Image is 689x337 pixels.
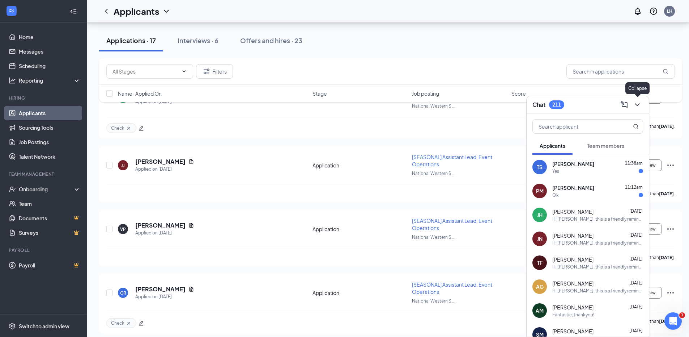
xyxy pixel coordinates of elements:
div: Fantastic, thankyou! [552,312,594,318]
span: Name · Applied On [118,90,162,97]
span: [PERSON_NAME] [552,256,594,263]
div: Team Management [9,171,79,177]
button: ComposeMessage [618,99,630,111]
span: [DATE] [629,256,643,262]
a: Talent Network [19,149,81,164]
div: Application [312,289,408,296]
span: [PERSON_NAME] [552,184,594,191]
iframe: Intercom live chat [664,312,682,330]
h5: [PERSON_NAME] [135,285,186,293]
span: [DATE] [629,280,643,286]
h5: [PERSON_NAME] [135,221,186,229]
div: Switch to admin view [19,323,69,330]
div: Application [312,225,408,233]
span: 11:38am [625,161,643,166]
div: TF [537,259,543,266]
span: [DATE] [629,232,643,238]
b: [DATE] [659,124,674,129]
svg: Ellipses [666,288,675,297]
div: Ok [552,192,559,198]
svg: Collapse [70,8,77,15]
svg: ChevronDown [181,68,187,74]
div: TS [537,163,543,171]
div: JH [537,211,543,219]
b: [DATE] [659,255,674,260]
h1: Applicants [114,5,159,17]
a: SurveysCrown [19,225,81,240]
span: National Western S ... [412,171,455,176]
svg: Ellipses [666,225,675,233]
a: Messages [19,44,81,59]
svg: QuestionInfo [649,7,658,16]
a: Team [19,196,81,211]
div: PM [536,187,544,195]
a: Applicants [19,106,81,120]
div: Applied on [DATE] [135,229,194,237]
span: National Western S ... [412,234,455,240]
svg: Cross [126,125,132,131]
span: [DATE] [629,328,643,333]
b: [DATE] [659,319,674,324]
span: edit [139,321,144,326]
div: Applied on [DATE] [135,166,194,173]
div: Hi [PERSON_NAME], this is a friendly reminder. Your phone interview with National Western Stock S... [552,288,643,294]
svg: MagnifyingGlass [633,124,639,129]
div: JN [537,235,543,242]
span: [PERSON_NAME] [552,328,594,335]
svg: Document [188,222,194,228]
a: PayrollCrown [19,258,81,272]
span: Stage [312,90,327,97]
svg: Notifications [633,7,642,16]
div: AG [536,283,544,290]
svg: UserCheck [9,186,16,193]
a: Home [19,30,81,44]
span: [SEASONAL] Assistant Lead, Event Operations [412,217,492,231]
div: Yes [552,168,559,174]
div: AM [536,307,544,314]
svg: ChevronDown [633,100,642,109]
span: [PERSON_NAME] [552,208,594,215]
div: Payroll [9,247,79,253]
div: CR [120,290,126,296]
span: [DATE] [629,208,643,214]
span: [SEASONAL] Assistant Lead, Event Operations [412,281,492,295]
svg: ChevronLeft [102,7,111,16]
a: DocumentsCrown [19,211,81,225]
span: Score [511,90,526,97]
div: Offers and hires · 23 [240,36,302,45]
div: Collapse [625,82,650,94]
svg: ComposeMessage [620,100,629,109]
span: Job posting [412,90,439,97]
span: [PERSON_NAME] [552,232,594,239]
a: Scheduling [19,59,81,73]
div: Interviews · 6 [178,36,218,45]
div: Applied on [DATE] [135,293,194,300]
svg: WorkstreamLogo [8,7,15,14]
input: Search in applications [566,64,675,79]
svg: Analysis [9,77,16,84]
span: [PERSON_NAME] [552,160,594,167]
svg: Settings [9,323,16,330]
div: Hi [PERSON_NAME], this is a friendly reminder. Please select a time for an interview for your [SE... [552,240,643,246]
input: All Stages [112,67,178,75]
span: Applicants [540,142,565,149]
svg: Cross [126,320,132,326]
button: ChevronDown [631,99,643,111]
span: [PERSON_NAME] [552,280,594,287]
input: Search applicant [533,120,618,133]
a: Sourcing Tools [19,120,81,135]
svg: Ellipses [666,161,675,170]
div: 211 [552,101,561,108]
svg: Filter [202,67,211,76]
h5: [PERSON_NAME] [135,158,186,166]
svg: Document [188,286,194,292]
div: Onboarding [19,186,75,193]
div: JJ [121,162,125,168]
svg: MagnifyingGlass [663,68,668,74]
span: [PERSON_NAME] [552,304,594,311]
span: 1 [679,312,685,318]
a: Job Postings [19,135,81,149]
span: edit [139,126,144,131]
button: Filter Filters [196,64,233,79]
